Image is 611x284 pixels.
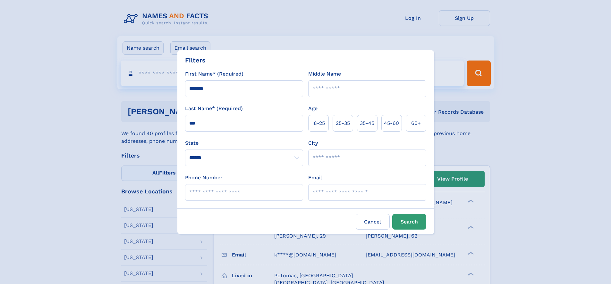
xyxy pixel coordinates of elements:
[411,119,421,127] span: 60+
[185,174,223,182] label: Phone Number
[336,119,350,127] span: 25‑35
[308,70,341,78] label: Middle Name
[308,174,322,182] label: Email
[384,119,399,127] span: 45‑60
[308,139,318,147] label: City
[392,214,426,230] button: Search
[360,119,374,127] span: 35‑45
[185,70,243,78] label: First Name* (Required)
[312,119,325,127] span: 18‑25
[185,105,243,112] label: Last Name* (Required)
[185,55,206,65] div: Filters
[185,139,303,147] label: State
[308,105,318,112] label: Age
[356,214,390,230] label: Cancel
